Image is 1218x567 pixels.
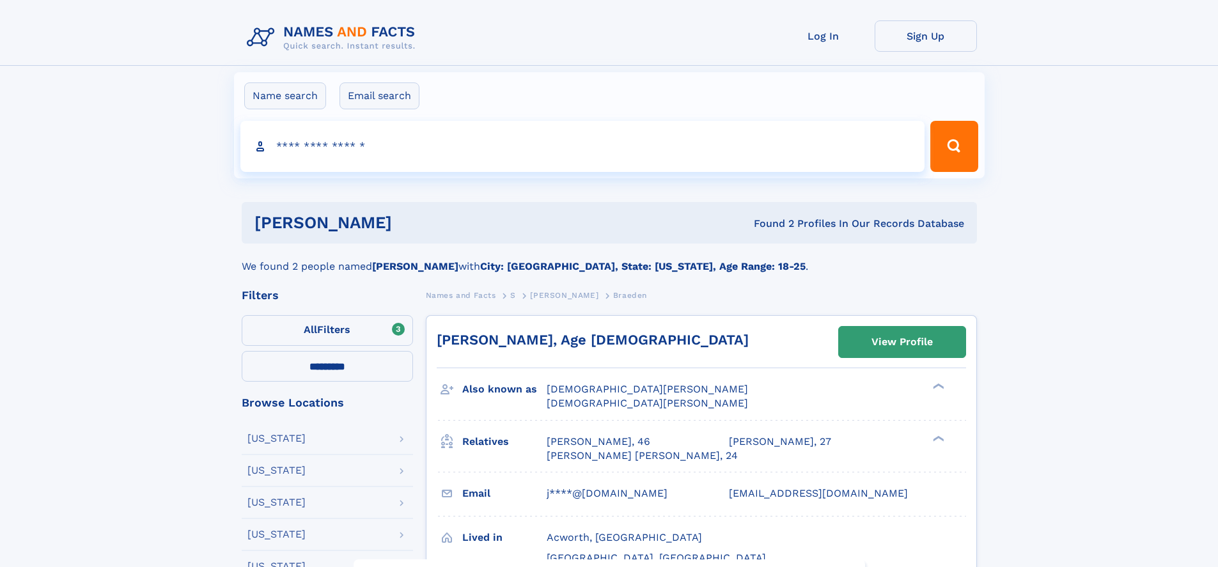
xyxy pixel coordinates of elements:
span: Acworth, [GEOGRAPHIC_DATA] [547,531,702,543]
div: Found 2 Profiles In Our Records Database [573,217,964,231]
div: Filters [242,290,413,301]
div: We found 2 people named with . [242,244,977,274]
span: [PERSON_NAME] [530,291,598,300]
span: [DEMOGRAPHIC_DATA][PERSON_NAME] [547,383,748,395]
h3: Relatives [462,431,547,453]
span: [DEMOGRAPHIC_DATA][PERSON_NAME] [547,397,748,409]
a: [PERSON_NAME], 27 [729,435,831,449]
div: ❯ [930,382,945,391]
span: Braeden [613,291,647,300]
a: View Profile [839,327,965,357]
a: [PERSON_NAME], 46 [547,435,650,449]
b: City: [GEOGRAPHIC_DATA], State: [US_STATE], Age Range: 18-25 [480,260,806,272]
div: [US_STATE] [247,497,306,508]
a: S [510,287,516,303]
img: Logo Names and Facts [242,20,426,55]
span: S [510,291,516,300]
input: search input [240,121,925,172]
span: [GEOGRAPHIC_DATA], [GEOGRAPHIC_DATA] [547,552,766,564]
div: Browse Locations [242,397,413,408]
label: Name search [244,82,326,109]
div: [US_STATE] [247,529,306,540]
h3: Lived in [462,527,547,548]
h1: [PERSON_NAME] [254,215,573,231]
a: Names and Facts [426,287,496,303]
h3: Email [462,483,547,504]
a: Log In [772,20,875,52]
a: [PERSON_NAME] [PERSON_NAME], 24 [547,449,738,463]
div: [US_STATE] [247,433,306,444]
h3: Also known as [462,378,547,400]
a: [PERSON_NAME] [530,287,598,303]
a: Sign Up [875,20,977,52]
span: All [304,323,317,336]
div: ❯ [930,434,945,442]
b: [PERSON_NAME] [372,260,458,272]
div: View Profile [871,327,933,357]
a: [PERSON_NAME], Age [DEMOGRAPHIC_DATA] [437,332,749,348]
div: [US_STATE] [247,465,306,476]
label: Filters [242,315,413,346]
label: Email search [340,82,419,109]
button: Search Button [930,121,978,172]
span: [EMAIL_ADDRESS][DOMAIN_NAME] [729,487,908,499]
